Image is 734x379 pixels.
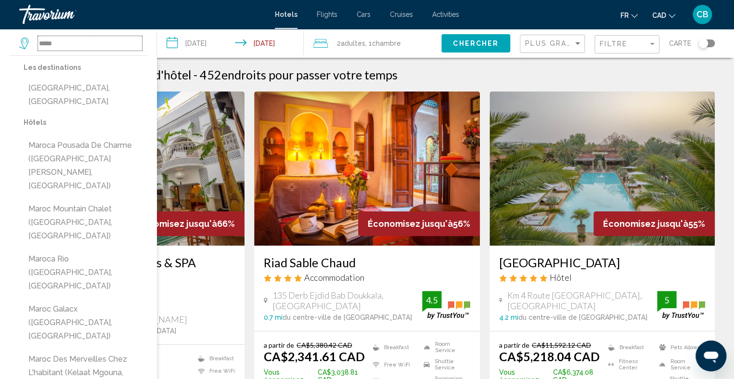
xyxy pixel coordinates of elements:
li: Room Service [419,341,470,353]
span: CAD [652,12,666,19]
del: CA$11,592.12 CAD [532,341,591,349]
a: Riad Sable Chaud [264,255,470,270]
iframe: Bouton de lancement de la fenêtre de messagerie [695,340,726,371]
span: CB [696,10,708,19]
span: a partir de [499,341,529,349]
li: Free WiFi [193,367,235,376]
button: User Menu [690,4,715,25]
button: Chercher [441,34,510,52]
button: Toggle map [691,39,715,48]
button: Maroc Mountain Chalet ([GEOGRAPHIC_DATA], [GEOGRAPHIC_DATA]) [24,200,147,245]
div: 55% [593,211,715,236]
button: Check-in date: Oct 5, 2025 Check-out date: Oct 16, 2025 [157,29,304,58]
span: Km 4 Route [GEOGRAPHIC_DATA], [GEOGRAPHIC_DATA] [507,290,657,311]
span: 2 [336,37,365,50]
span: 4.2 mi [499,314,518,321]
ins: CA$5,218.04 CAD [499,349,600,364]
a: Travorium [19,5,265,24]
span: Chambre [372,39,400,47]
button: Change currency [652,8,675,22]
a: [GEOGRAPHIC_DATA] [499,255,705,270]
del: CA$5,380.42 CAD [296,341,352,349]
a: Cruises [390,11,413,18]
p: Hôtels [24,116,147,129]
span: a partir de [264,341,294,349]
span: Chercher [453,40,499,48]
img: Hotel image [254,91,479,246]
li: Shuttle Service [419,358,470,371]
a: Activities [432,11,459,18]
button: Maroc Galacx ([GEOGRAPHIC_DATA], [GEOGRAPHIC_DATA]) [24,300,147,345]
span: 135 Derb Ejdid Bab Doukkala, [GEOGRAPHIC_DATA] [272,290,422,311]
span: du centre-ville de [GEOGRAPHIC_DATA] [518,314,647,321]
button: [GEOGRAPHIC_DATA], [GEOGRAPHIC_DATA] [24,79,147,111]
div: 56% [358,211,480,236]
li: Free WiFi [368,358,419,371]
div: 4.5 [422,294,441,306]
span: - [193,67,197,82]
span: fr [620,12,629,19]
p: Les destinations [24,61,147,74]
span: 0.7 mi [264,314,283,321]
span: du centre-ville de [GEOGRAPHIC_DATA] [283,314,412,321]
button: Change language [620,8,638,22]
li: Room Service [654,358,705,371]
li: Pets Allowed [654,341,705,353]
a: Hotels [275,11,297,18]
div: 5 star Hotel [499,272,705,283]
div: 66% [122,211,245,236]
span: Hôtel [550,272,572,283]
span: Carte [669,37,691,50]
li: Breakfast [603,341,654,353]
li: Breakfast [368,341,419,353]
span: Filtre [600,40,627,48]
li: Fitness Center [603,358,654,371]
span: Économisez jusqu'à [603,219,688,229]
img: trustyou-badge.svg [422,291,470,319]
img: trustyou-badge.svg [657,291,705,319]
span: endroits pour passer votre temps [221,67,398,82]
button: Travelers: 2 adults, 0 children [304,29,441,58]
a: Flights [317,11,337,18]
button: Maroca Pousada De Charme ([GEOGRAPHIC_DATA][PERSON_NAME], [GEOGRAPHIC_DATA]) [24,136,147,195]
span: Économisez jusqu'à [368,219,453,229]
button: Filter [594,35,659,54]
span: Économisez jusqu'à [132,219,217,229]
button: Maroca Rio ([GEOGRAPHIC_DATA], [GEOGRAPHIC_DATA]) [24,250,147,295]
li: Breakfast [193,354,235,363]
mat-select: Sort by [525,40,582,48]
span: Accommodation [304,272,364,283]
img: Hotel image [489,91,715,246]
a: Cars [357,11,371,18]
span: Plus grandes économies [525,39,640,47]
div: 5 [657,294,676,306]
div: 4 star Accommodation [264,272,470,283]
span: , 1 [365,37,400,50]
h2: 452 [200,67,398,82]
ins: CA$2,341.61 CAD [264,349,364,364]
span: Adultes [340,39,365,47]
